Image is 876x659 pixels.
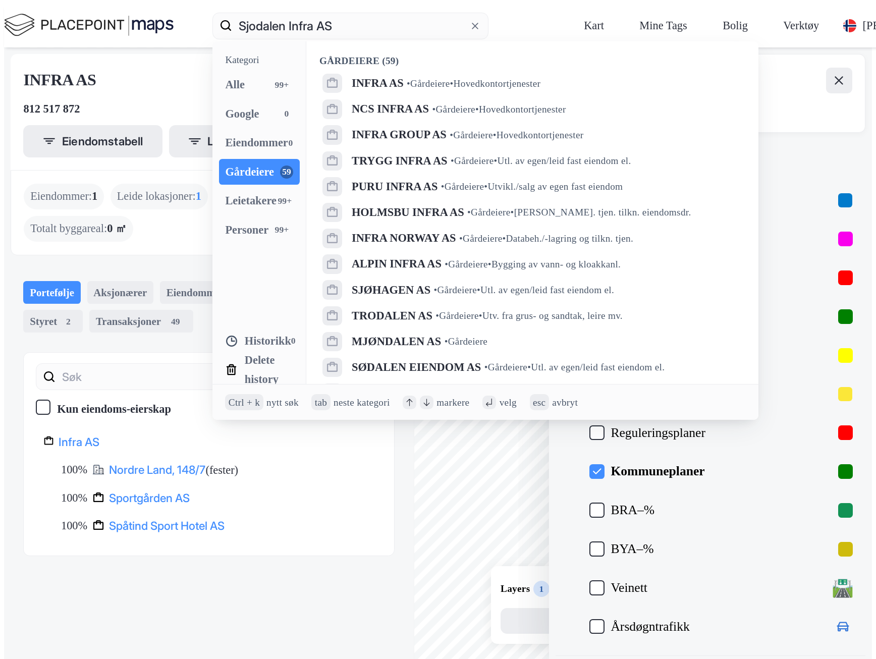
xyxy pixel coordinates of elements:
[783,16,819,35] div: Verktøy
[450,130,453,140] span: •
[334,396,390,409] div: neste kategori
[306,41,758,71] div: Gårdeiere (59)
[23,310,83,333] div: Styret
[352,177,437,196] span: PURU INFRA AS
[59,435,99,449] a: Infra AS
[225,104,259,124] div: Google
[352,254,442,273] span: ALPIN INFRA AS
[445,336,448,347] span: •
[484,361,665,374] span: Gårdeiere • Utl. av egen/leid fast eiendom el.
[107,219,127,238] span: 0 ㎡
[280,166,293,179] div: 59
[639,16,687,35] div: Mine Tags
[61,488,87,508] div: 100%
[352,151,448,171] span: TRYGG INFRA AS
[352,203,464,222] span: HOLMSBU INFRA AS
[459,233,463,244] span: •
[56,361,268,393] input: Søk
[109,491,190,505] a: Sportgården AS
[24,216,133,242] div: Totalt byggareal :
[451,154,631,168] span: Gårdeiere • Utl. av egen/leid fast eiendom el.
[87,281,154,304] div: Aksjonærer
[611,423,832,443] div: Reguleringsplaner
[611,578,827,597] div: Veinett
[225,332,291,351] div: Historikk
[61,460,87,479] div: 100%
[280,107,293,121] div: 0
[92,187,97,206] span: 1
[445,259,448,269] span: •
[169,125,305,157] button: Leietakertabell
[23,99,80,119] div: 812 517 872
[23,67,99,93] div: INFRA AS
[225,133,288,152] div: Eiendommer
[24,184,104,209] div: Eiendommer :
[501,582,530,595] div: Layers
[434,285,437,295] span: •
[288,136,293,149] div: 0
[270,224,293,237] div: 99+
[352,125,447,144] span: INFRA GROUP AS
[352,306,432,325] span: TRODALEN AS
[352,281,430,300] span: SJØHAGEN AS
[435,310,439,321] span: •
[61,516,87,535] div: 100%
[432,104,435,115] span: •
[826,611,876,659] div: Kontrollprogram for chat
[533,581,550,597] div: 1
[611,501,832,520] div: BRA–%
[266,396,299,409] div: nytt søk
[160,281,251,304] div: Eiendommer
[225,394,263,410] div: Ctrl + k
[451,155,454,166] span: •
[584,16,604,35] div: Kart
[484,362,488,372] span: •
[723,16,748,35] div: Bolig
[109,463,205,476] a: Nordre Land, 148/7
[225,75,245,94] div: Alle
[352,74,404,93] span: INFRA AS
[552,396,578,409] div: avbryt
[826,611,876,659] iframe: Chat Widget
[23,125,162,157] button: Eiendomstabell
[611,617,827,636] div: Årsdøgntrafikk
[434,284,615,297] span: Gårdeiere • Utl. av egen/leid fast eiendom el.
[111,184,208,209] div: Leide lokasjoner :
[4,12,174,40] img: logo.f888ab2527a4732fd821a326f86c7f29.svg
[57,400,171,419] div: Kun eiendoms-eierskap
[225,162,274,182] div: Gårdeiere
[352,358,481,377] span: SØDALEN EIENDOM AS
[500,396,517,409] div: velg
[467,207,471,217] span: •
[23,281,80,304] div: Portefølje
[832,577,854,598] div: 🛣️
[311,394,330,410] div: tab
[450,129,583,142] span: Gårdeiere • Hovedkontortjenester
[611,539,832,559] div: BYA–%
[435,309,623,322] span: Gårdeiere • Utv. fra grus- og sandtak, leire mv.
[407,77,540,90] span: Gårdeiere • Hovedkontortjenester
[445,335,488,348] span: Gårdeiere
[109,519,225,532] a: Spåtind Sport Hotel AS
[407,78,410,89] span: •
[277,195,293,208] div: 99+
[225,54,299,66] div: Kategori
[467,206,691,219] span: Gårdeiere • [PERSON_NAME]. tjen. tilkn. eiendomsdr.
[196,187,201,206] span: 1
[611,462,832,481] div: Kommuneplaner
[352,229,456,248] span: INFRA NORWAY AS
[225,191,277,210] div: Leietakere
[441,180,623,193] span: Gårdeiere • Utvikl./salg av egen fast eiendom
[270,78,293,91] div: 99+
[245,351,293,390] div: Delete history
[352,99,429,119] span: NCS INFRA AS
[291,335,296,348] div: 0
[60,313,76,329] div: 2
[164,313,187,329] div: 49
[109,460,238,480] div: ( fester )
[530,394,549,410] div: esc
[89,310,193,333] div: Transaksjoner
[436,396,469,409] div: markere
[432,103,566,116] span: Gårdeiere • Hovedkontortjenester
[501,608,654,634] button: Vis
